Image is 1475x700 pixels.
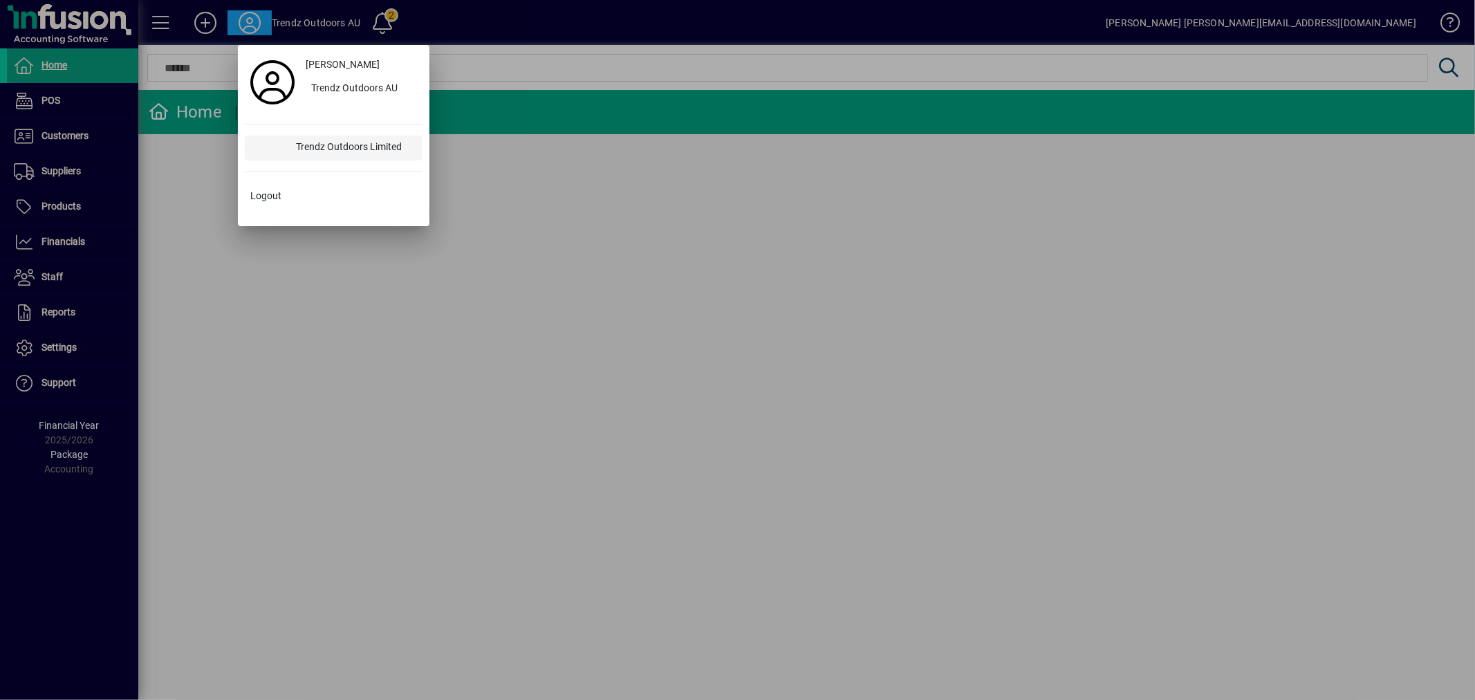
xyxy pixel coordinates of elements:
button: Trendz Outdoors AU [300,77,423,102]
button: Trendz Outdoors Limited [245,136,423,160]
div: Trendz Outdoors Limited [285,136,423,160]
button: Logout [245,183,423,208]
a: Profile [245,70,300,95]
span: Logout [250,189,281,203]
a: [PERSON_NAME] [300,52,423,77]
span: [PERSON_NAME] [306,57,380,72]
